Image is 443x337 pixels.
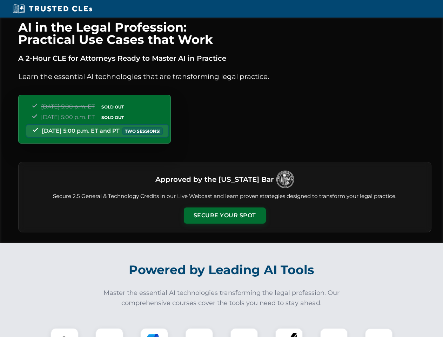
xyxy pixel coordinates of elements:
p: A 2-Hour CLE for Attorneys Ready to Master AI in Practice [18,53,431,64]
span: [DATE] 5:00 p.m. ET [41,103,95,110]
span: SOLD OUT [99,103,126,111]
span: SOLD OUT [99,114,126,121]
h2: Powered by Leading AI Tools [27,258,416,282]
p: Learn the essential AI technologies that are transforming legal practice. [18,71,431,82]
h3: Approved by the [US_STATE] Bar [155,173,274,186]
p: Master the essential AI technologies transforming the legal profession. Our comprehensive courses... [99,288,344,308]
button: Secure Your Spot [184,207,266,224]
h1: AI in the Legal Profession: Practical Use Cases that Work [18,21,431,46]
span: [DATE] 5:00 p.m. ET [41,114,95,120]
img: Trusted CLEs [11,4,94,14]
img: Logo [276,171,294,188]
p: Secure 2.5 General & Technology Credits in our Live Webcast and learn proven strategies designed ... [27,192,423,200]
